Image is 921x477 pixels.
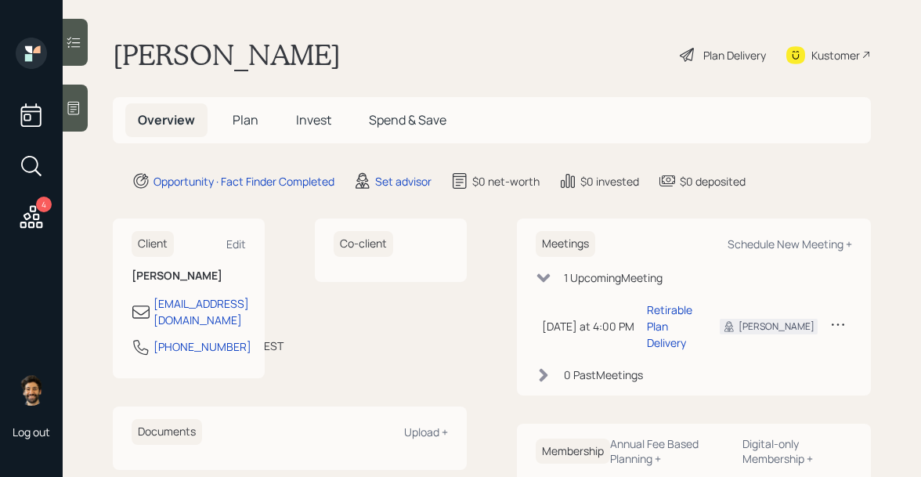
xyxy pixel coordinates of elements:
span: Invest [296,111,331,128]
div: [PERSON_NAME] [739,320,814,334]
div: $0 invested [580,173,639,190]
div: Schedule New Meeting + [728,237,852,251]
h6: [PERSON_NAME] [132,269,246,283]
div: Opportunity · Fact Finder Completed [153,173,334,190]
div: Edit [226,237,246,251]
span: Plan [233,111,258,128]
div: Plan Delivery [703,47,766,63]
div: 4 [36,197,52,212]
span: Overview [138,111,195,128]
div: Annual Fee Based Planning + [610,436,730,466]
div: 0 Past Meeting s [564,367,643,383]
div: Retirable Plan Delivery [647,302,695,351]
h6: Client [132,231,174,257]
h6: Meetings [536,231,595,257]
div: EST [264,338,284,354]
div: Set advisor [375,173,432,190]
div: Kustomer [811,47,860,63]
div: Upload + [404,425,448,439]
h1: [PERSON_NAME] [113,38,341,72]
div: Log out [13,425,50,439]
div: $0 net-worth [472,173,540,190]
div: Digital-only Membership + [742,436,852,466]
img: eric-schwartz-headshot.png [16,374,47,406]
h6: Documents [132,419,202,445]
div: [EMAIL_ADDRESS][DOMAIN_NAME] [153,295,249,328]
h6: Co-client [334,231,393,257]
div: $0 deposited [680,173,746,190]
span: Spend & Save [369,111,446,128]
h6: Membership [536,439,610,464]
div: [PHONE_NUMBER] [153,338,251,355]
div: [DATE] at 4:00 PM [542,318,634,334]
div: 1 Upcoming Meeting [564,269,663,286]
